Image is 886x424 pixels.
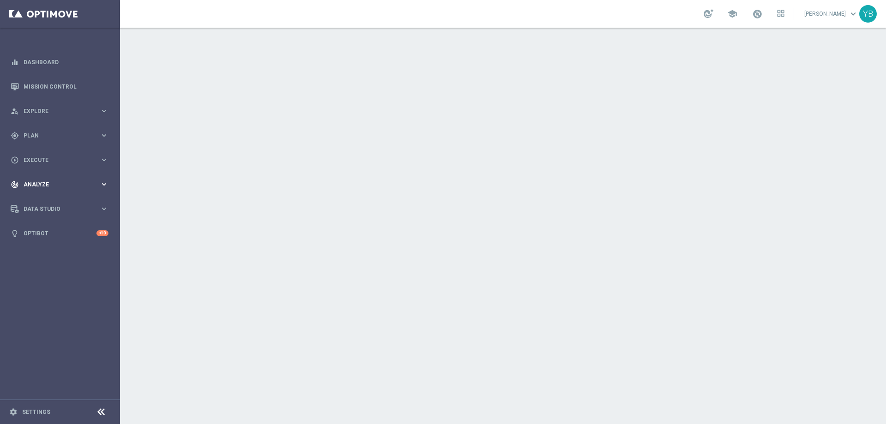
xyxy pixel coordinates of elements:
[24,50,108,74] a: Dashboard
[10,181,109,188] button: track_changes Analyze keyboard_arrow_right
[11,180,19,189] i: track_changes
[11,156,19,164] i: play_circle_outline
[24,221,96,245] a: Optibot
[10,107,109,115] button: person_search Explore keyboard_arrow_right
[11,131,19,140] i: gps_fixed
[803,7,859,21] a: [PERSON_NAME]keyboard_arrow_down
[11,107,19,115] i: person_search
[10,83,109,90] button: Mission Control
[11,131,100,140] div: Plan
[22,409,50,415] a: Settings
[100,204,108,213] i: keyboard_arrow_right
[11,58,19,66] i: equalizer
[10,230,109,237] button: lightbulb Optibot +10
[24,108,100,114] span: Explore
[11,180,100,189] div: Analyze
[11,221,108,245] div: Optibot
[11,50,108,74] div: Dashboard
[100,155,108,164] i: keyboard_arrow_right
[24,182,100,187] span: Analyze
[9,408,18,416] i: settings
[96,230,108,236] div: +10
[24,74,108,99] a: Mission Control
[11,156,100,164] div: Execute
[11,205,100,213] div: Data Studio
[859,5,877,23] div: YB
[24,206,100,212] span: Data Studio
[10,156,109,164] button: play_circle_outline Execute keyboard_arrow_right
[10,59,109,66] button: equalizer Dashboard
[10,205,109,213] button: Data Studio keyboard_arrow_right
[100,131,108,140] i: keyboard_arrow_right
[100,107,108,115] i: keyboard_arrow_right
[11,107,100,115] div: Explore
[11,229,19,238] i: lightbulb
[10,132,109,139] button: gps_fixed Plan keyboard_arrow_right
[100,180,108,189] i: keyboard_arrow_right
[24,133,100,138] span: Plan
[24,157,100,163] span: Execute
[848,9,858,19] span: keyboard_arrow_down
[727,9,737,19] span: school
[11,74,108,99] div: Mission Control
